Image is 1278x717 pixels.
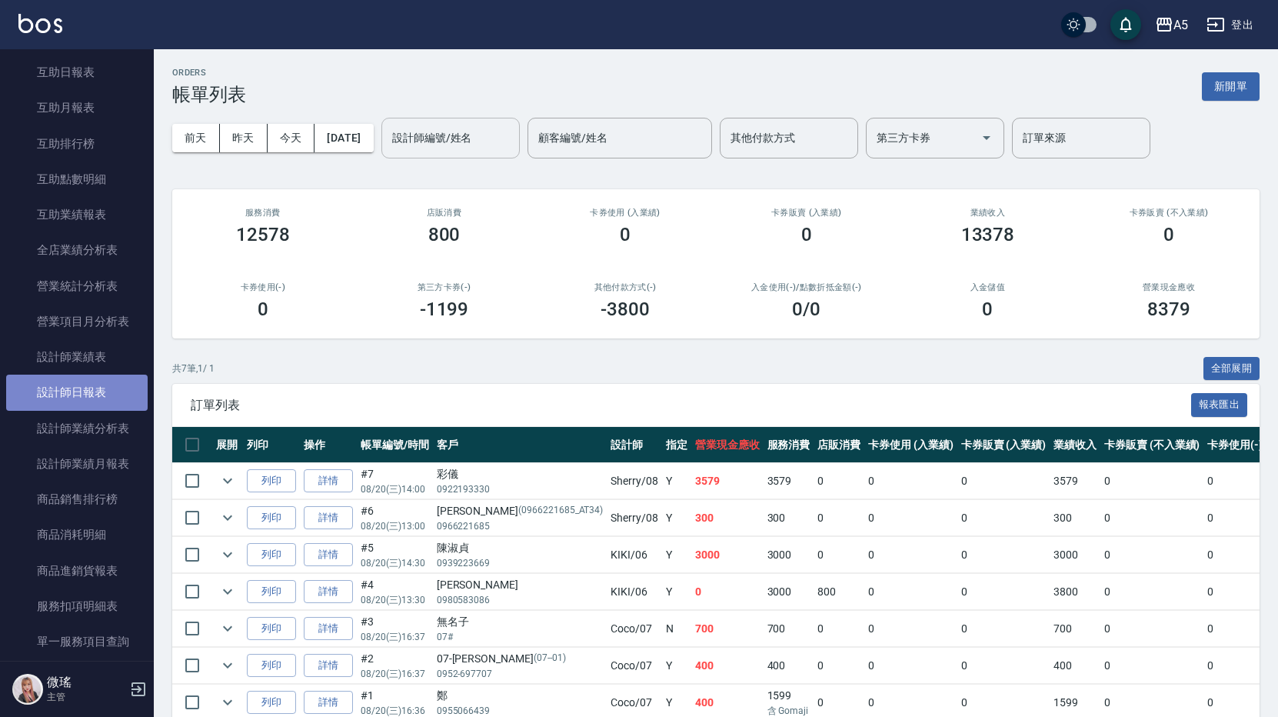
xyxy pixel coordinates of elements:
td: #4 [357,574,433,610]
h3: 8379 [1147,298,1190,320]
th: 卡券使用(-) [1203,427,1266,463]
button: expand row [216,580,239,603]
td: KIKI /06 [607,574,662,610]
button: A5 [1149,9,1194,41]
td: 0 [864,574,957,610]
a: 詳情 [304,654,353,678]
button: save [1110,9,1141,40]
th: 卡券使用 (入業績) [864,427,957,463]
h3: 800 [428,224,461,245]
td: KIKI /06 [607,537,662,573]
td: Y [662,500,691,536]
td: 3579 [764,463,814,499]
span: 訂單列表 [191,398,1191,413]
button: 今天 [268,124,315,152]
a: 商品消耗明細 [6,517,148,552]
div: 鄭 [437,688,604,704]
td: 0 [864,463,957,499]
td: 700 [691,611,764,647]
th: 業績收入 [1050,427,1100,463]
h2: 營業現金應收 [1097,282,1241,292]
a: 商品銷售排行榜 [6,482,148,517]
td: 0 [1203,611,1266,647]
button: 列印 [247,654,296,678]
td: 0 [1100,648,1203,684]
td: #7 [357,463,433,499]
td: 0 [1203,648,1266,684]
a: 詳情 [304,691,353,715]
th: 營業現金應收 [691,427,764,463]
div: 無名子 [437,614,604,630]
h3: 0 [801,224,812,245]
p: 0952-697707 [437,667,604,681]
h3: 0 [1163,224,1174,245]
a: 店販抽成明細 [6,659,148,695]
h3: 0 [982,298,993,320]
h2: 卡券販賣 (入業績) [734,208,879,218]
div: [PERSON_NAME] [437,577,604,593]
td: 300 [764,500,814,536]
p: 主管 [47,690,125,704]
img: Logo [18,14,62,33]
td: Y [662,463,691,499]
div: [PERSON_NAME] [437,503,604,519]
td: 3000 [764,537,814,573]
p: 0939223669 [437,556,604,570]
td: Y [662,574,691,610]
a: 詳情 [304,617,353,641]
a: 營業項目月分析表 [6,304,148,339]
p: 0980583086 [437,593,604,607]
th: 列印 [243,427,300,463]
td: 0 [957,574,1050,610]
button: 新開單 [1202,72,1260,101]
div: A5 [1173,15,1188,35]
td: 0 [814,648,864,684]
td: N [662,611,691,647]
button: expand row [216,691,239,714]
td: Coco /07 [607,648,662,684]
p: 0966221685 [437,519,604,533]
button: 報表匯出 [1191,393,1248,417]
div: 陳淑貞 [437,540,604,556]
td: 0 [957,463,1050,499]
th: 客戶 [433,427,607,463]
td: 0 [1203,537,1266,573]
td: Y [662,537,691,573]
td: 0 [691,574,764,610]
td: 0 [1203,574,1266,610]
td: 3800 [1050,574,1100,610]
td: 0 [1100,463,1203,499]
p: (0966221685_AT34) [518,503,603,519]
button: 列印 [247,617,296,641]
p: 08/20 (三) 14:00 [361,482,429,496]
p: 08/20 (三) 16:37 [361,630,429,644]
th: 帳單編號/時間 [357,427,433,463]
td: 0 [864,611,957,647]
a: 服務扣項明細表 [6,589,148,624]
td: 300 [691,500,764,536]
td: 800 [814,574,864,610]
p: (07--01) [534,651,566,667]
button: [DATE] [315,124,373,152]
th: 操作 [300,427,357,463]
th: 卡券販賣 (不入業績) [1100,427,1203,463]
h3: 0 /0 [792,298,820,320]
button: expand row [216,506,239,529]
h2: 業績收入 [916,208,1060,218]
a: 商品進銷貨報表 [6,553,148,589]
th: 指定 [662,427,691,463]
p: 08/20 (三) 16:37 [361,667,429,681]
td: 0 [957,500,1050,536]
td: 3000 [1050,537,1100,573]
a: 詳情 [304,506,353,530]
h2: 卡券販賣 (不入業績) [1097,208,1241,218]
div: 07-[PERSON_NAME] [437,651,604,667]
td: 0 [1203,463,1266,499]
h2: 第三方卡券(-) [372,282,517,292]
td: Y [662,648,691,684]
a: 新開單 [1202,78,1260,93]
a: 詳情 [304,469,353,493]
a: 互助月報表 [6,90,148,125]
td: 0 [864,500,957,536]
th: 卡券販賣 (入業績) [957,427,1050,463]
